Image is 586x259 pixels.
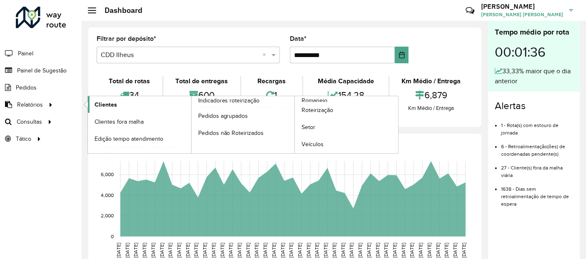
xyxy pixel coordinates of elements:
text: [DATE] [366,243,372,258]
div: 600 [165,86,238,104]
h4: Alertas [495,100,573,112]
div: 34 [99,86,160,104]
text: [DATE] [409,243,415,258]
div: Recargas [243,76,301,86]
text: 0 [111,234,114,239]
span: Roteirização [302,106,333,115]
span: Clientes [95,100,117,109]
text: [DATE] [452,243,458,258]
text: [DATE] [262,243,268,258]
li: 1 - Rota(s) com estouro de jornada [501,115,573,137]
text: [DATE] [116,243,121,258]
text: [DATE] [219,243,225,258]
div: 33,33% maior que o dia anterior [495,66,573,86]
text: [DATE] [392,243,397,258]
div: Km Médio / Entrega [391,104,471,112]
span: Consultas [17,117,42,126]
a: Pedidos não Roteirizados [192,125,295,141]
h2: Dashboard [96,6,142,15]
text: [DATE] [167,243,173,258]
span: Pedidos não Roteirizados [198,129,264,137]
span: Relatórios [17,100,43,109]
span: Edição tempo atendimento [95,134,163,143]
text: [DATE] [357,243,363,258]
span: Romaneio [302,96,327,105]
span: Veículos [302,140,324,149]
text: [DATE] [150,243,156,258]
text: [DATE] [202,243,207,258]
span: Pedidos [16,83,37,92]
span: Indicadores roteirização [198,96,260,105]
text: [DATE] [125,243,130,258]
div: Km Médio / Entrega [391,76,471,86]
text: 6,000 [101,172,114,177]
text: [DATE] [332,243,337,258]
text: 4,000 [101,192,114,198]
a: Clientes [88,96,191,113]
text: [DATE] [211,243,216,258]
a: Setor [295,119,398,136]
div: Tempo médio por rota [495,27,573,38]
div: 6,879 [391,86,471,104]
a: Romaneio [192,96,399,153]
span: Tático [16,134,31,143]
div: Total de rotas [99,76,160,86]
a: Roteirização [295,102,398,119]
a: Contato Rápido [461,2,479,20]
text: [DATE] [435,243,441,258]
text: [DATE] [185,243,190,258]
text: [DATE] [426,243,432,258]
text: [DATE] [297,243,302,258]
text: [DATE] [245,243,251,258]
a: Pedidos agrupados [192,107,295,124]
li: 27 - Cliente(s) fora da malha viária [501,158,573,179]
text: [DATE] [142,243,147,258]
text: [DATE] [194,243,199,258]
text: [DATE] [444,243,449,258]
text: [DATE] [176,243,182,258]
text: [DATE] [133,243,139,258]
text: [DATE] [375,243,380,258]
h3: [PERSON_NAME] [481,2,563,10]
div: 154,28 [305,86,387,104]
text: [DATE] [271,243,277,258]
text: [DATE] [280,243,285,258]
span: Setor [302,123,315,132]
text: [DATE] [323,243,328,258]
a: Edição tempo atendimento [88,130,191,147]
span: Clear all [262,50,269,60]
li: 1638 - Dias sem retroalimentação de tempo de espera [501,179,573,208]
text: [DATE] [314,243,320,258]
span: Clientes fora malha [95,117,144,126]
li: 6 - Retroalimentação(ões) de coordenadas pendente(s) [501,137,573,158]
button: Choose Date [395,47,409,63]
text: [DATE] [340,243,346,258]
text: [DATE] [401,243,406,258]
text: 2,000 [101,213,114,219]
div: Média Capacidade [305,76,387,86]
div: Total de entregas [165,76,238,86]
text: [DATE] [418,243,423,258]
span: Painel [18,49,33,58]
div: 1 [243,86,301,104]
text: [DATE] [289,243,294,258]
span: Pedidos agrupados [198,112,248,120]
span: Painel de Sugestão [17,66,67,75]
div: 00:01:36 [495,38,573,66]
text: [DATE] [349,243,354,258]
label: Filtrar por depósito [97,34,156,44]
text: [DATE] [383,243,389,258]
text: [DATE] [306,243,311,258]
text: [DATE] [237,243,242,258]
span: [PERSON_NAME] [PERSON_NAME] [481,11,563,18]
a: Indicadores roteirização [88,96,295,153]
text: [DATE] [461,243,466,258]
text: [DATE] [159,243,165,258]
text: [DATE] [254,243,259,258]
a: Veículos [295,136,398,153]
text: [DATE] [228,243,233,258]
a: Clientes fora malha [88,113,191,130]
label: Data [290,34,307,44]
